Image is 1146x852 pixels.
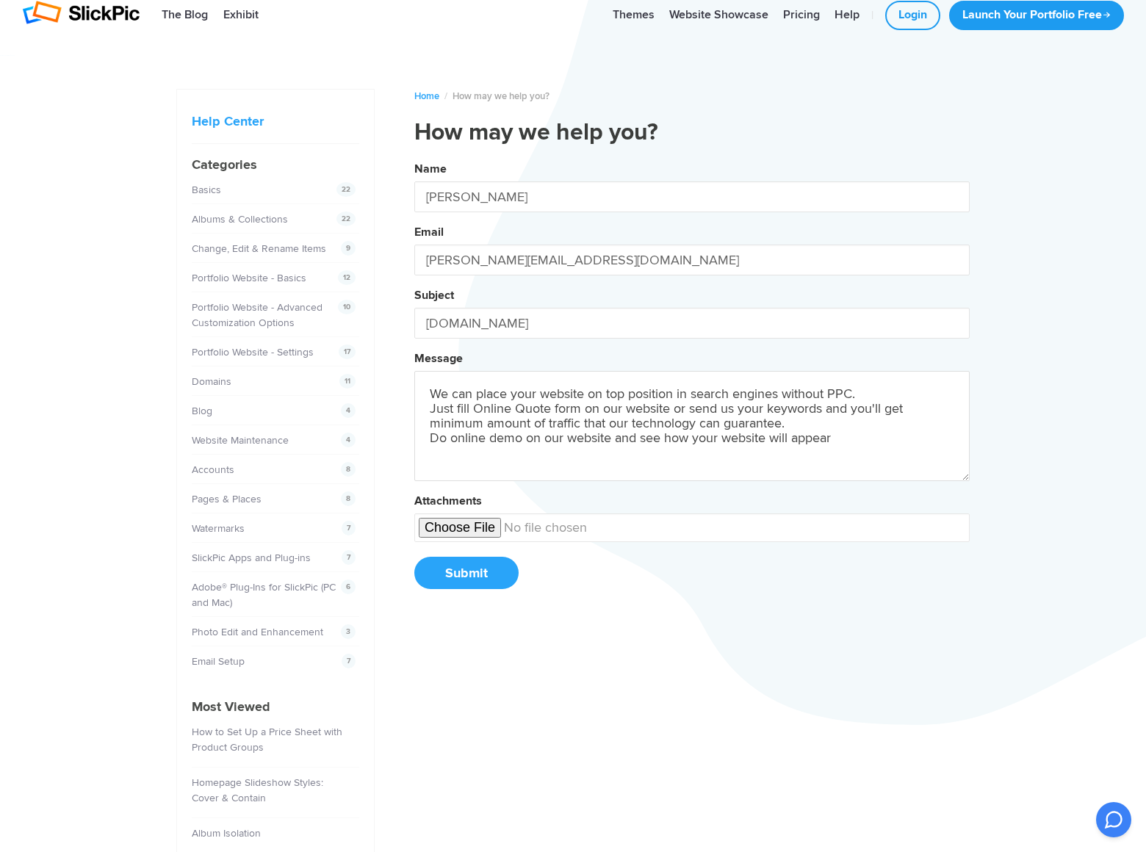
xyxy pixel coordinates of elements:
[192,242,326,255] a: Change, Edit & Rename Items
[414,118,970,148] h1: How may we help you?
[414,308,970,339] input: Your Subject
[192,726,342,754] a: How to Set Up a Price Sheet with Product Groups
[192,552,311,564] a: SlickPic Apps and Plug-ins
[342,550,356,565] span: 7
[341,433,356,447] span: 4
[414,162,447,176] label: Name
[192,581,336,609] a: Adobe® Plug-Ins for SlickPic (PC and Mac)
[414,288,454,303] label: Subject
[414,245,970,275] input: Your Email
[414,351,463,366] label: Message
[192,375,231,388] a: Domains
[414,557,519,589] button: Submit
[192,405,212,417] a: Blog
[341,491,356,506] span: 8
[339,344,356,359] span: 17
[192,113,264,129] a: Help Center
[341,580,356,594] span: 6
[341,241,356,256] span: 9
[341,462,356,477] span: 8
[192,434,289,447] a: Website Maintenance
[414,225,444,239] label: Email
[192,463,234,476] a: Accounts
[192,776,323,804] a: Homepage Slideshow Styles: Cover & Contain
[192,655,245,668] a: Email Setup
[192,213,288,225] a: Albums & Collections
[192,272,306,284] a: Portfolio Website - Basics
[192,184,221,196] a: Basics
[192,827,261,840] a: Album Isolation
[414,156,970,604] button: NameEmailSubjectMessageAttachmentsSubmit
[192,301,322,329] a: Portfolio Website - Advanced Customization Options
[338,270,356,285] span: 12
[336,182,356,197] span: 22
[342,654,356,668] span: 7
[453,90,549,102] span: How may we help you?
[338,300,356,314] span: 10
[192,155,359,175] h4: Categories
[192,626,323,638] a: Photo Edit and Enhancement
[341,624,356,639] span: 3
[192,346,314,358] a: Portfolio Website - Settings
[414,513,970,542] input: undefined
[414,90,439,102] a: Home
[342,521,356,535] span: 7
[444,90,447,102] span: /
[192,493,262,505] a: Pages & Places
[192,697,359,717] h4: Most Viewed
[192,522,245,535] a: Watermarks
[341,403,356,418] span: 4
[336,212,356,226] span: 22
[339,374,356,389] span: 11
[414,494,482,508] label: Attachments
[414,181,970,212] input: Your Name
